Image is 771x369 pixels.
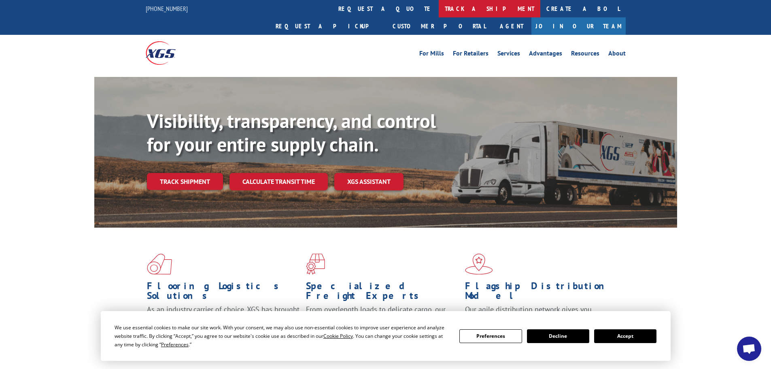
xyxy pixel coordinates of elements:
[571,50,599,59] a: Resources
[387,17,492,35] a: Customer Portal
[531,17,626,35] a: Join Our Team
[465,254,493,275] img: xgs-icon-flagship-distribution-model-red
[608,50,626,59] a: About
[229,173,328,190] a: Calculate transit time
[492,17,531,35] a: Agent
[306,281,459,305] h1: Specialized Freight Experts
[270,17,387,35] a: Request a pickup
[334,173,404,190] a: XGS ASSISTANT
[147,108,436,157] b: Visibility, transparency, and control for your entire supply chain.
[101,311,671,361] div: Cookie Consent Prompt
[147,173,223,190] a: Track shipment
[161,341,189,348] span: Preferences
[497,50,520,59] a: Services
[419,50,444,59] a: For Mills
[147,305,299,333] span: As an industry carrier of choice, XGS has brought innovation and dedication to flooring logistics...
[147,281,300,305] h1: Flooring Logistics Solutions
[453,50,489,59] a: For Retailers
[465,305,614,324] span: Our agile distribution network gives you nationwide inventory management on demand.
[147,254,172,275] img: xgs-icon-total-supply-chain-intelligence-red
[737,337,761,361] div: Open chat
[306,254,325,275] img: xgs-icon-focused-on-flooring-red
[323,333,353,339] span: Cookie Policy
[306,305,459,341] p: From overlength loads to delicate cargo, our experienced staff knows the best way to move your fr...
[465,281,618,305] h1: Flagship Distribution Model
[529,50,562,59] a: Advantages
[459,329,522,343] button: Preferences
[594,329,656,343] button: Accept
[146,4,188,13] a: [PHONE_NUMBER]
[527,329,589,343] button: Decline
[115,323,450,349] div: We use essential cookies to make our site work. With your consent, we may also use non-essential ...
